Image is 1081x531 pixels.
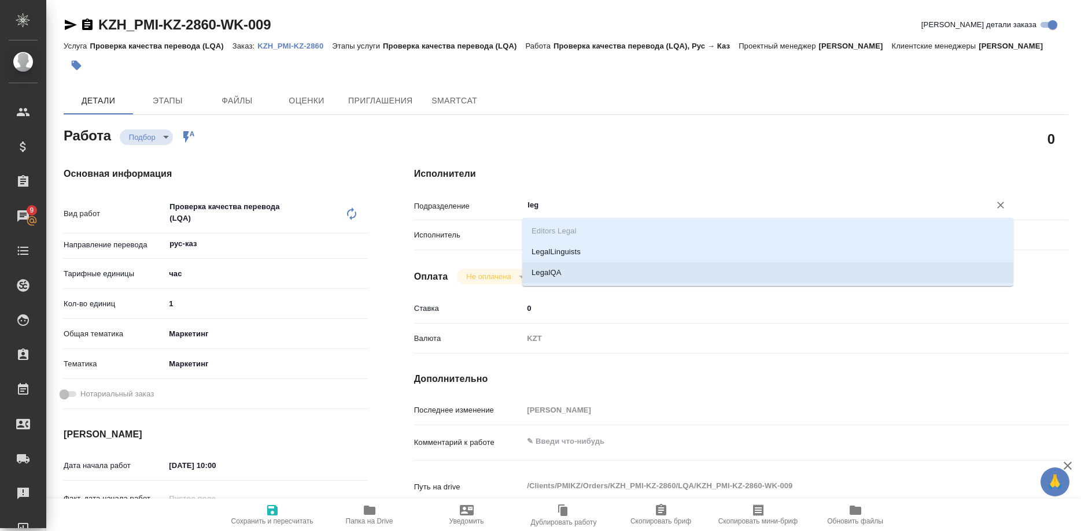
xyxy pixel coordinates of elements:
[332,42,383,50] p: Этапы услуги
[414,437,523,448] p: Комментарий к работе
[257,40,332,50] a: KZH_PMI-KZ-2860
[522,242,1013,262] li: LegalLinguists
[613,499,710,531] button: Скопировать бриф
[80,18,94,32] button: Скопировать ссылку
[1008,204,1010,206] button: Close
[64,268,165,280] p: Тарифные единицы
[515,499,613,531] button: Дублировать работу
[1047,129,1055,148] h2: 0
[414,303,523,314] p: Ставка
[526,198,971,212] input: ✎ Введи что-нибудь
[921,19,1036,31] span: [PERSON_NAME] детали заказа
[523,402,1013,418] input: Пустое поле
[64,328,165,340] p: Общая тематика
[523,300,1013,317] input: ✎ Введи что-нибудь
[993,197,1009,213] button: Очистить
[414,229,523,241] p: Исполнитель
[23,205,40,216] span: 9
[554,42,739,50] p: Проверка качества перевода (LQA), Рус → Каз
[414,200,523,212] p: Подразделение
[64,358,165,370] p: Тематика
[523,329,1013,348] div: KZT
[140,94,195,108] span: Этапы
[525,42,554,50] p: Работа
[1045,470,1065,494] span: 🙏
[231,517,313,525] span: Сохранить и пересчитать
[827,517,883,525] span: Обновить файлы
[630,517,691,525] span: Скопировать бриф
[418,499,515,531] button: Уведомить
[348,94,413,108] span: Приглашения
[807,499,904,531] button: Обновить файлы
[522,262,1013,283] li: LegalQA
[64,53,89,78] button: Добавить тэг
[414,372,1068,386] h4: Дополнительно
[414,333,523,344] p: Валюта
[819,42,892,50] p: [PERSON_NAME]
[710,499,807,531] button: Скопировать мини-бриф
[64,124,111,145] h2: Работа
[463,272,514,281] button: Не оплачена
[383,42,525,50] p: Проверка качества перевода (LQA)
[64,493,165,504] p: Факт. дата начала работ
[126,132,159,142] button: Подбор
[64,167,368,181] h4: Основная информация
[64,42,90,50] p: Услуга
[523,476,1013,496] textarea: /Clients/PMIKZ/Orders/KZH_PMI-KZ-2860/LQA/KZH_PMI-KZ-2860-WK-009
[3,202,43,231] a: 9
[321,499,418,531] button: Папка на Drive
[165,457,266,474] input: ✎ Введи что-нибудь
[209,94,265,108] span: Файлы
[64,428,368,441] h4: [PERSON_NAME]
[90,42,232,50] p: Проверка качества перевода (LQA)
[414,404,523,416] p: Последнее изменение
[1041,467,1069,496] button: 🙏
[165,354,367,374] div: Маркетинг
[427,94,482,108] span: SmartCat
[346,517,393,525] span: Папка на Drive
[739,42,818,50] p: Проектный менеджер
[64,298,165,310] p: Кол-во единиц
[71,94,126,108] span: Детали
[718,517,798,525] span: Скопировать мини-бриф
[414,167,1068,181] h4: Исполнители
[361,243,364,245] button: Open
[979,42,1052,50] p: [PERSON_NAME]
[257,42,332,50] p: KZH_PMI-KZ-2860
[165,324,367,344] div: Маркетинг
[233,42,257,50] p: Заказ:
[279,94,334,108] span: Оценки
[224,499,321,531] button: Сохранить и пересчитать
[165,490,266,507] input: Пустое поле
[531,518,597,526] span: Дублировать работу
[64,18,78,32] button: Скопировать ссылку для ЯМессенджера
[891,42,979,50] p: Клиентские менеджеры
[165,264,367,284] div: час
[165,295,367,312] input: ✎ Введи что-нибудь
[120,129,173,145] div: Подбор
[64,239,165,251] p: Направление перевода
[414,481,523,493] p: Путь на drive
[64,208,165,220] p: Вид работ
[80,388,154,400] span: Нотариальный заказ
[457,269,528,284] div: Подбор
[98,17,271,32] a: KZH_PMI-KZ-2860-WK-009
[64,460,165,471] p: Дата начала работ
[449,517,484,525] span: Уведомить
[414,270,448,284] h4: Оплата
